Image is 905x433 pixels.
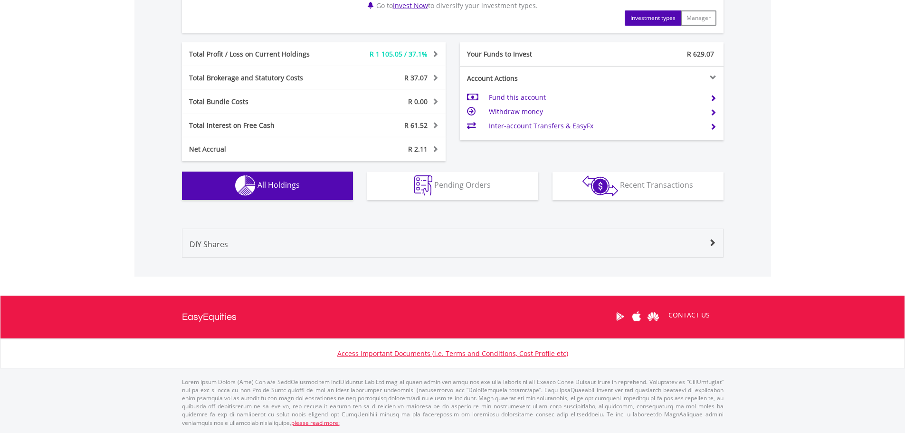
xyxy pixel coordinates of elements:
[408,144,428,154] span: R 2.11
[404,73,428,82] span: R 37.07
[182,97,336,106] div: Total Bundle Costs
[190,239,228,250] span: DIY Shares
[645,302,662,331] a: Huawei
[182,144,336,154] div: Net Accrual
[489,119,702,133] td: Inter-account Transfers & EasyFx
[182,49,336,59] div: Total Profit / Loss on Current Holdings
[489,90,702,105] td: Fund this account
[434,180,491,190] span: Pending Orders
[687,49,714,58] span: R 629.07
[625,10,681,26] button: Investment types
[460,74,592,83] div: Account Actions
[182,172,353,200] button: All Holdings
[182,378,724,427] p: Lorem Ipsum Dolors (Ame) Con a/e SeddOeiusmod tem InciDiduntut Lab Etd mag aliquaen admin veniamq...
[629,302,645,331] a: Apple
[582,175,618,196] img: transactions-zar-wht.png
[370,49,428,58] span: R 1 105.05 / 37.1%
[182,73,336,83] div: Total Brokerage and Statutory Costs
[182,296,237,338] a: EasyEquities
[489,105,702,119] td: Withdraw money
[662,302,716,328] a: CONTACT US
[337,349,568,358] a: Access Important Documents (i.e. Terms and Conditions, Cost Profile etc)
[182,121,336,130] div: Total Interest on Free Cash
[681,10,716,26] button: Manager
[408,97,428,106] span: R 0.00
[367,172,538,200] button: Pending Orders
[460,49,592,59] div: Your Funds to Invest
[291,419,340,427] a: please read more:
[414,175,432,196] img: pending_instructions-wht.png
[612,302,629,331] a: Google Play
[553,172,724,200] button: Recent Transactions
[257,180,300,190] span: All Holdings
[235,175,256,196] img: holdings-wht.png
[620,180,693,190] span: Recent Transactions
[404,121,428,130] span: R 61.52
[393,1,428,10] a: Invest Now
